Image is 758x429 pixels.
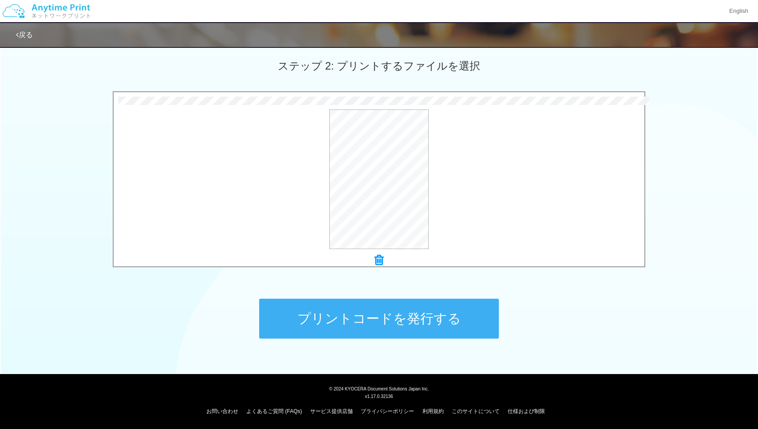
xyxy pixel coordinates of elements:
[329,386,429,391] span: © 2024 KYOCERA Document Solutions Japan Inc.
[422,408,444,414] a: 利用規約
[310,408,353,414] a: サービス提供店舗
[361,408,414,414] a: プライバシーポリシー
[508,408,545,414] a: 仕様および制限
[365,394,393,399] span: v1.17.0.32136
[206,408,238,414] a: お問い合わせ
[452,408,500,414] a: このサイトについて
[246,408,302,414] a: よくあるご質問 (FAQs)
[278,60,480,72] span: ステップ 2: プリントするファイルを選択
[259,299,499,339] button: プリントコードを発行する
[16,31,33,39] a: 戻る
